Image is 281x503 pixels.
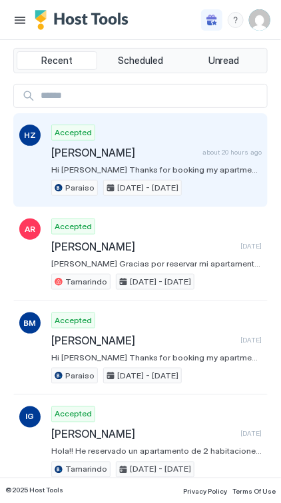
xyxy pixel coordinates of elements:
span: Unread [208,55,240,67]
input: Input Field [35,85,267,107]
span: about 20 hours ago [202,148,262,157]
span: Hi [PERSON_NAME] Thanks for booking my apartment, I'm delighted to have you here. To be more agil... [51,352,262,362]
span: AR [25,223,35,235]
button: Recent [17,51,97,70]
span: Accepted [55,221,92,233]
span: HZ [24,129,36,141]
button: Scheduled [100,51,180,70]
span: Hola!! He reservado un apartamento de 2 habitaciones. Puedes enviarme la ubicación ? Para realiza... [51,446,262,456]
span: Paraiso [65,182,95,194]
button: Menu [11,11,29,29]
a: Privacy Policy [183,484,227,498]
span: Accepted [55,314,92,326]
span: Recent [41,55,73,67]
a: Terms Of Use [232,484,276,498]
span: [DATE] - [DATE] [117,370,178,382]
span: Scheduled [118,55,163,67]
span: [DATE] - [DATE] [130,464,191,476]
span: Privacy Policy [183,488,227,496]
span: Accepted [55,408,92,420]
span: [PERSON_NAME] Gracias por reservar mi apartamento, estoy encantada de teneros por aquí. Te estaré... [51,258,262,268]
span: [DATE] [240,336,262,344]
span: IG [26,411,35,423]
span: [DATE] - [DATE] [130,276,191,288]
span: Tamarindo [65,276,107,288]
span: BM [24,317,37,329]
span: Paraiso [65,370,95,382]
span: [DATE] [240,242,262,251]
span: Terms Of Use [232,488,276,496]
span: [PERSON_NAME] [51,334,235,347]
span: © 2025 Host Tools [5,486,63,495]
a: Host Tools Logo [35,10,135,30]
span: [DATE] [240,430,262,438]
span: [DATE] - [DATE] [117,182,178,194]
div: tab-group [13,48,268,73]
div: menu [228,12,244,28]
span: [PERSON_NAME] [51,146,197,159]
span: [PERSON_NAME] [51,428,235,441]
span: Hi [PERSON_NAME] Thanks for booking my apartment, I'm delighted to have you here. To be more agil... [51,165,262,175]
button: Unread [184,51,264,70]
div: User profile [249,9,270,31]
span: Accepted [55,127,92,139]
span: [PERSON_NAME] [51,240,235,253]
span: Tamarindo [65,464,107,476]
